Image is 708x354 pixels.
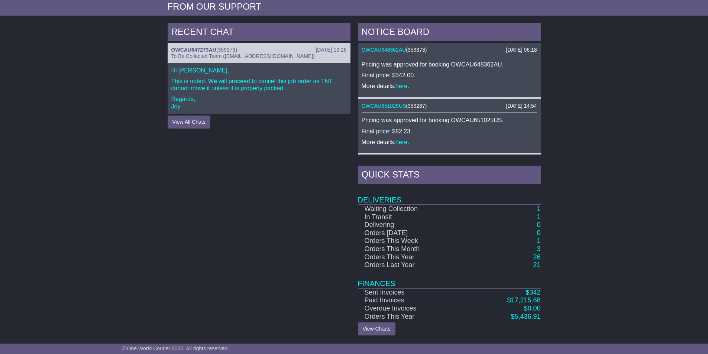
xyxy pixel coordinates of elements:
a: OWCAU651025US [362,103,406,109]
p: Pricing was approved for booking OWCAU651025US. [362,117,537,124]
a: View Charts [358,322,395,335]
a: 0 [537,229,540,237]
td: Orders This Week [358,237,469,245]
span: To Be Collected Team ([EMAIL_ADDRESS][DOMAIN_NAME]) [171,53,315,59]
span: 17,215.68 [511,296,540,304]
span: 359287 [408,103,425,109]
div: [DATE] 06:18 [506,47,537,53]
div: ( ) [362,47,537,53]
span: © One World Courier 2025. All rights reserved. [122,345,229,351]
a: 26 [533,253,540,261]
td: Paid Invoices [358,296,469,305]
td: Orders This Month [358,245,469,253]
a: here [395,139,407,145]
a: $5,436.91 [511,313,540,320]
p: This is noted. We will proceed to cancel this job order as TNT cannot move it unless it is proper... [171,78,347,92]
div: NOTICE BOARD [358,23,541,43]
td: Sent Invoices [358,288,469,297]
div: RECENT CHAT [168,23,350,43]
span: 5,436.91 [514,313,540,320]
div: [DATE] 14:54 [506,103,537,109]
td: Orders [DATE] [358,229,469,237]
td: Orders Last Year [358,261,469,269]
p: More details: . [362,82,537,90]
div: ( ) [171,47,347,53]
a: 21 [533,261,540,269]
p: Regards, Joy [171,95,347,110]
a: 0 [537,221,540,228]
td: In Transit [358,213,469,221]
td: Orders This Year [358,313,469,321]
a: 1 [537,237,540,244]
a: OWCAU647273AU [171,47,216,53]
td: Deliveries [358,186,541,205]
span: 0.00 [527,305,540,312]
td: Orders This Year [358,253,469,262]
button: View All Chats [168,116,210,129]
p: Pricing was approved for booking OWCAU648362AU. [362,61,537,68]
a: $0.00 [524,305,540,312]
div: FROM OUR SUPPORT [168,1,541,12]
p: More details: . [362,139,537,146]
p: Hi [PERSON_NAME], [171,67,347,74]
a: OWCAU648362AU [362,47,406,53]
p: Final price: $82.23. [362,128,537,135]
a: 1 [537,205,540,212]
div: [DATE] 13:26 [316,47,346,53]
a: 1 [537,213,540,221]
td: Delivering [358,221,469,229]
span: 359373 [408,47,425,53]
a: $342 [526,289,540,296]
p: Final price: $342.00. [362,72,537,79]
a: $17,215.68 [507,296,540,304]
div: Quick Stats [358,166,541,186]
a: here [395,83,407,89]
td: Overdue Invoices [358,305,469,313]
td: Waiting Collection [358,205,469,213]
a: 3 [537,245,540,253]
div: ( ) [362,103,537,109]
span: 359373 [218,47,236,53]
td: Finances [358,269,541,288]
span: 342 [529,289,540,296]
